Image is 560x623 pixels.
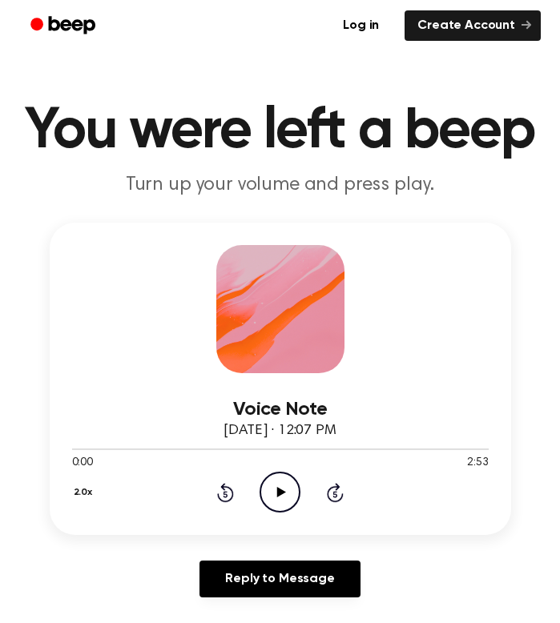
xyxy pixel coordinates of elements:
h3: Voice Note [72,399,489,420]
a: Create Account [405,10,541,41]
button: 2.0x [72,479,99,506]
span: [DATE] · 12:07 PM [224,424,336,438]
a: Log in [327,7,395,44]
span: 2:53 [467,455,488,472]
span: 0:00 [72,455,93,472]
a: Reply to Message [199,561,360,597]
h1: You were left a beep [19,102,541,160]
p: Turn up your volume and press play. [19,173,541,197]
a: Beep [19,10,110,42]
